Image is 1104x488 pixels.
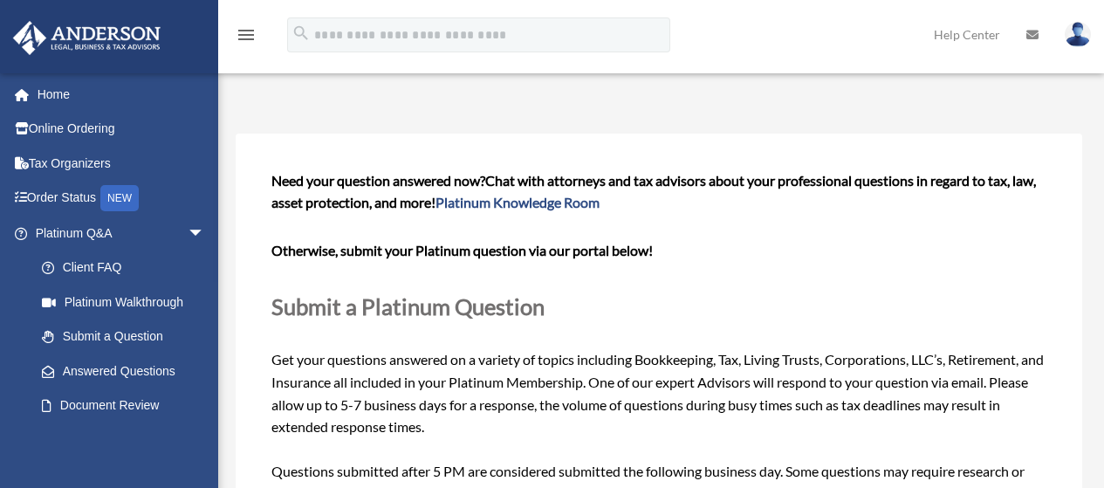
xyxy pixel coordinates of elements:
[291,24,311,43] i: search
[271,242,653,258] b: Otherwise, submit your Platinum question via our portal below!
[271,293,545,320] span: Submit a Platinum Question
[8,21,166,55] img: Anderson Advisors Platinum Portal
[24,320,223,354] a: Submit a Question
[24,423,231,478] a: Platinum Knowledge Room
[236,31,257,45] a: menu
[236,24,257,45] i: menu
[435,194,600,210] a: Platinum Knowledge Room
[271,172,485,189] span: Need your question answered now?
[12,216,231,251] a: Platinum Q&Aarrow_drop_down
[24,354,231,388] a: Answered Questions
[12,181,231,217] a: Order StatusNEW
[188,216,223,251] span: arrow_drop_down
[24,285,231,320] a: Platinum Walkthrough
[271,172,1036,211] span: Chat with attorneys and tax advisors about your professional questions in regard to tax, law, ass...
[12,146,231,181] a: Tax Organizers
[24,388,231,423] a: Document Review
[24,251,231,285] a: Client FAQ
[12,77,231,112] a: Home
[100,185,139,211] div: NEW
[12,112,231,147] a: Online Ordering
[1065,22,1091,47] img: User Pic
